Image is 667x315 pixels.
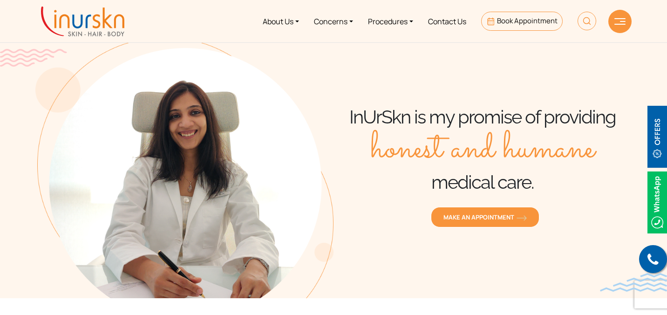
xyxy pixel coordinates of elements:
span: MAKE AN APPOINTMENT [443,213,527,221]
a: Procedures [361,4,421,39]
a: Whatsappicon [647,197,667,207]
a: About Us [255,4,306,39]
img: bluewave [600,273,667,292]
img: Whatsappicon [647,171,667,233]
a: Concerns [306,4,361,39]
span: honest and humane [371,129,595,171]
img: offerBt [647,106,667,168]
img: inurskn-logo [41,7,124,36]
h1: InUrSkn is my promise of providing medical care. [333,105,632,194]
a: Book Appointment [481,12,563,31]
a: MAKE AN APPOINTMENTorange-arrow [431,207,539,227]
a: Contact Us [421,4,474,39]
img: about-us-banner [35,37,333,298]
img: orange-arrow [517,215,527,221]
span: Book Appointment [497,16,558,26]
img: hamLine.svg [614,18,626,25]
img: HeaderSearch [578,12,596,30]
